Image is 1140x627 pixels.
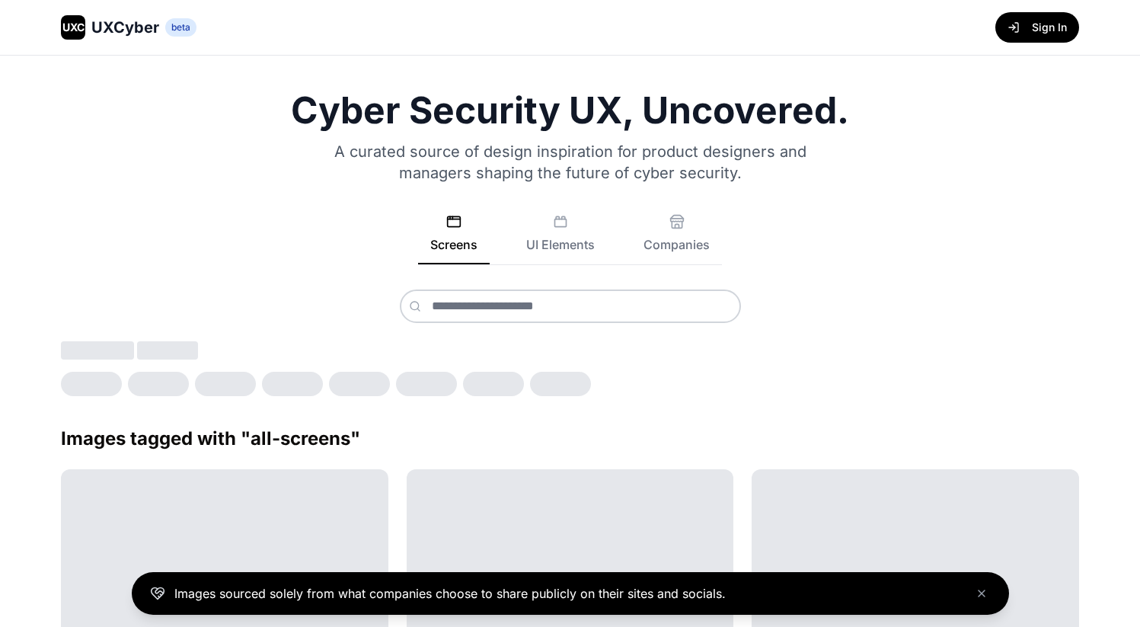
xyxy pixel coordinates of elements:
p: A curated source of design inspiration for product designers and managers shaping the future of c... [315,141,826,184]
a: UXCUXCyberbeta [61,15,196,40]
button: UI Elements [514,214,607,264]
h1: Cyber Security UX, Uncovered. [61,92,1079,129]
p: Images sourced solely from what companies choose to share publicly on their sites and socials. [174,584,726,603]
span: UXC [62,20,85,35]
span: UXCyber [91,17,159,38]
button: Sign In [995,12,1079,43]
span: beta [165,18,196,37]
button: Screens [418,214,490,264]
h2: Images tagged with " all-screens " [61,427,1079,451]
button: Close banner [972,584,991,603]
button: Companies [631,214,722,264]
